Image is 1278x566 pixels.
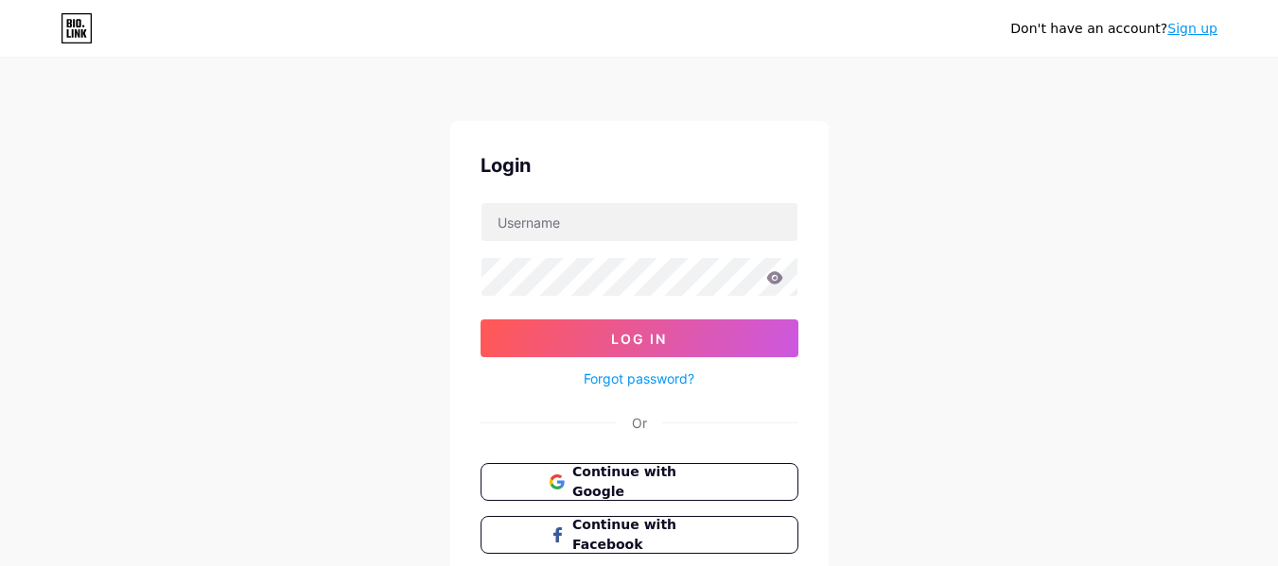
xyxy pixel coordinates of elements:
button: Log In [481,319,798,357]
a: Sign up [1167,21,1217,36]
div: Don't have an account? [1010,19,1217,39]
button: Continue with Google [481,463,798,501]
span: Log In [611,331,667,347]
span: Continue with Facebook [572,515,728,555]
div: Or [632,413,647,433]
div: Login [481,151,798,180]
input: Username [481,203,797,241]
button: Continue with Facebook [481,516,798,554]
span: Continue with Google [572,462,728,502]
a: Forgot password? [584,369,694,388]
